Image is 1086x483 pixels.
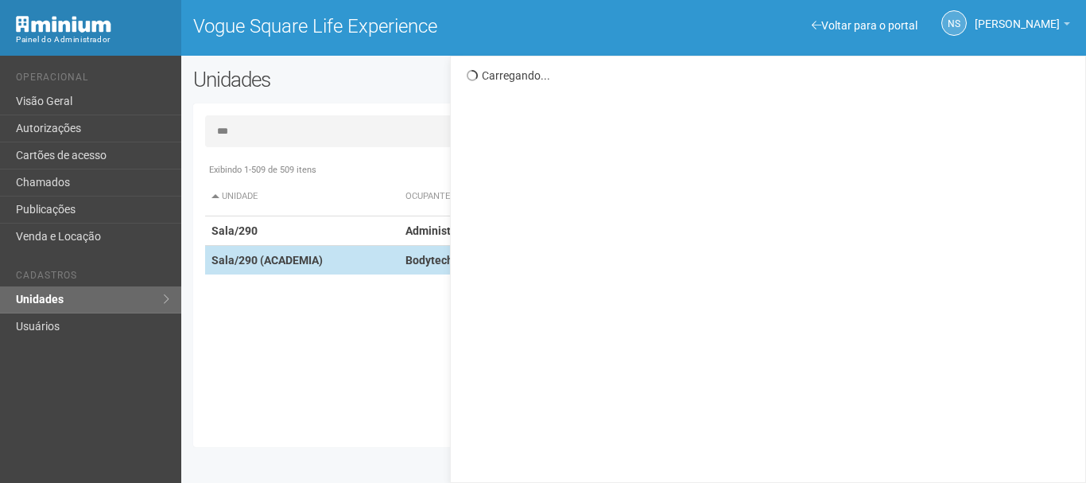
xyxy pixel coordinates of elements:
div: Painel do Administrador [16,33,169,47]
strong: Sala/290 (ACADEMIA) [211,254,323,267]
span: Nicolle Silva [975,2,1060,30]
h1: Vogue Square Life Experience [193,16,622,37]
img: Minium [16,16,111,33]
div: Carregando... [467,68,1073,83]
li: Cadastros [16,270,169,286]
a: NS [941,10,967,36]
th: Unidade: activate to sort column descending [205,177,399,216]
th: Ocupante: activate to sort column ascending [399,177,755,216]
strong: Administrativo Bodytech [405,224,530,237]
strong: Sala/290 [211,224,258,237]
h2: Unidades [193,68,546,92]
div: Exibindo 1-509 de 509 itens [205,163,1065,177]
li: Operacional [16,72,169,88]
a: [PERSON_NAME] [975,20,1070,33]
a: Voltar para o portal [812,19,917,32]
strong: Bodytech [405,254,453,267]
